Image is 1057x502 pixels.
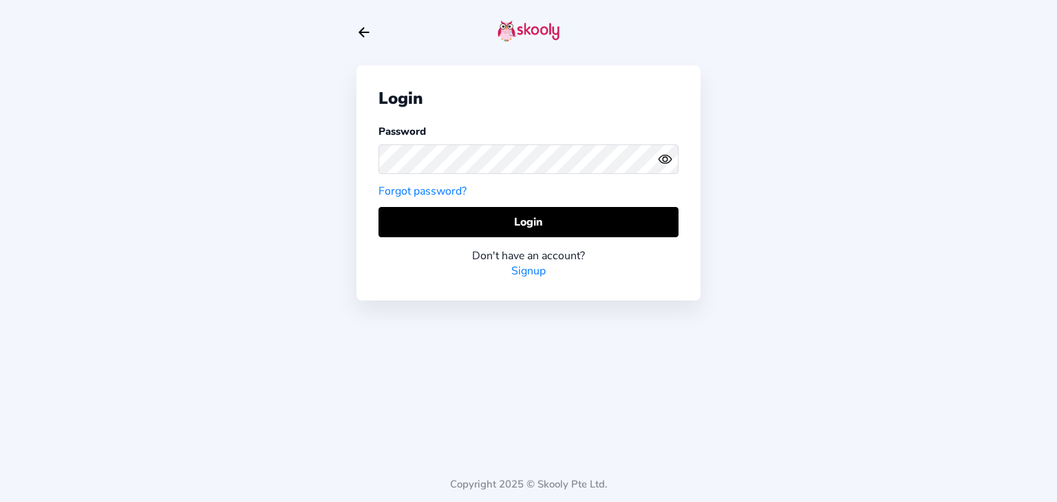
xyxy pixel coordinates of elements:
[356,25,372,40] button: arrow back outline
[378,248,679,263] div: Don't have an account?
[511,263,546,279] a: Signup
[378,207,679,237] button: Login
[498,20,559,42] img: skooly-logo.png
[378,124,426,138] label: Password
[378,87,679,109] div: Login
[378,184,467,199] a: Forgot password?
[658,152,672,166] ion-icon: eye outline
[658,152,679,166] button: eye outlineeye off outline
